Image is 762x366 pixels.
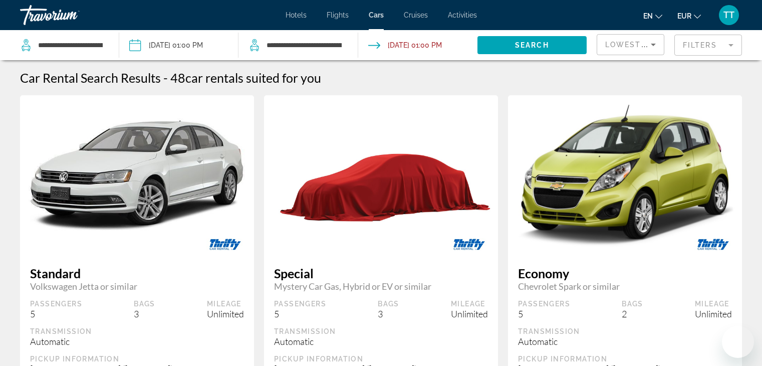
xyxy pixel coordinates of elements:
[518,266,732,281] span: Economy
[274,354,488,363] div: Pickup Information
[30,266,244,281] span: Standard
[274,266,488,281] span: Special
[440,233,498,256] img: THRIFTY
[477,36,587,54] button: Search
[368,30,442,60] button: Drop-off date: Oct 05, 2025 01:00 PM
[518,281,732,292] span: Chevrolet Spark or similar
[163,70,168,85] span: -
[30,336,244,347] div: Automatic
[695,308,732,319] div: Unlimited
[515,41,549,49] span: Search
[716,5,742,26] button: User Menu
[274,327,488,336] div: Transmission
[451,308,488,319] div: Unlimited
[378,299,399,308] div: Bags
[684,233,742,256] img: THRIFTY
[327,11,349,19] a: Flights
[20,70,161,85] h1: Car Rental Search Results
[677,12,691,20] span: EUR
[643,9,662,23] button: Change language
[369,11,384,19] a: Cars
[196,233,254,256] img: THRIFTY
[605,39,656,51] mat-select: Sort by
[20,2,120,28] a: Travorium
[30,354,244,363] div: Pickup Information
[274,299,326,308] div: Passengers
[674,34,742,56] button: Filter
[207,299,244,308] div: Mileage
[30,327,244,336] div: Transmission
[30,308,82,319] div: 5
[643,12,653,20] span: en
[508,88,742,263] img: primary.png
[518,327,732,336] div: Transmission
[274,336,488,347] div: Automatic
[20,115,254,236] img: primary.png
[722,326,754,358] iframe: Bouton de lancement de la fenêtre de messagerie
[274,281,488,292] span: Mystery Car Gas, Hybrid or EV or similar
[451,299,488,308] div: Mileage
[518,299,570,308] div: Passengers
[286,11,307,19] a: Hotels
[170,70,321,85] h2: 48
[448,11,477,19] a: Activities
[404,11,428,19] a: Cruises
[518,308,570,319] div: 5
[518,336,732,347] div: Automatic
[129,30,203,60] button: Pickup date: Sep 27, 2025 01:00 PM
[30,299,82,308] div: Passengers
[518,354,732,363] div: Pickup Information
[185,70,321,85] span: car rentals suited for you
[695,299,732,308] div: Mileage
[134,299,155,308] div: Bags
[622,308,643,319] div: 2
[378,308,399,319] div: 3
[723,10,734,20] span: TT
[30,281,244,292] span: Volkswagen Jetta or similar
[605,41,669,49] span: Lowest Price
[622,299,643,308] div: Bags
[274,308,326,319] div: 5
[134,308,155,319] div: 3
[264,110,498,242] img: primary.png
[207,308,244,319] div: Unlimited
[677,9,701,23] button: Change currency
